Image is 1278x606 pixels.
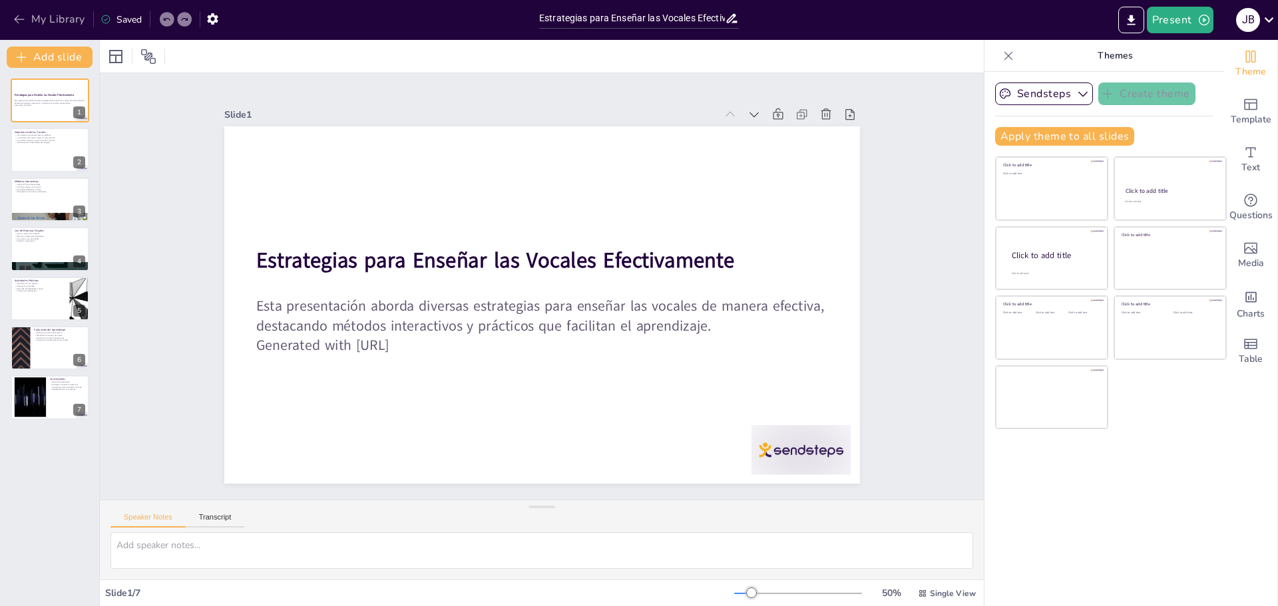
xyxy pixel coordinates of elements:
[1236,8,1260,32] div: j b
[50,388,85,391] p: Adaptabilidad en la enseñanza
[1224,279,1277,327] div: Add charts and graphs
[186,513,245,528] button: Transcript
[1237,307,1265,321] span: Charts
[11,78,89,122] div: 1
[1122,311,1164,315] div: Click to add text
[15,240,85,243] p: Facilita la comprensión
[995,127,1134,146] button: Apply theme to all slides
[73,206,85,218] div: 3
[10,9,91,30] button: My Library
[1235,65,1266,79] span: Theme
[11,227,89,271] div: 4
[1122,301,1217,307] div: Click to add title
[15,237,85,240] p: Uso dinámico en actividades
[1231,112,1271,127] span: Template
[34,332,85,335] p: Evaluación continua del progreso
[15,141,66,144] p: Importancia en el aprendizaje del lenguaje
[1122,232,1217,237] div: Click to add title
[1173,311,1215,315] div: Click to add text
[50,378,85,382] p: Conclusiones
[1236,7,1260,33] button: j b
[34,328,85,332] p: Evaluación del Aprendizaje
[73,255,85,267] div: 4
[1118,7,1144,33] button: Export to PowerPoint
[1224,231,1277,279] div: Add images, graphics, shapes or video
[1003,172,1098,176] div: Click to add text
[1003,311,1033,315] div: Click to add text
[15,188,85,191] p: Actividades adaptadas a niveles
[101,13,142,26] div: Saved
[1241,160,1260,175] span: Text
[1098,82,1195,105] button: Create theme
[7,47,93,68] button: Add slide
[15,235,85,238] p: Recursos visuales para aprendizaje
[875,587,907,599] div: 50 %
[15,183,85,186] p: Juegos facilitan el aprendizaje
[15,130,66,134] p: Importancia de las Vocales
[11,326,89,370] div: 6
[11,178,89,222] div: 3
[930,588,976,599] span: Single View
[256,245,734,274] strong: Estrategias para Enseñar las Vocales Efectivamente
[50,386,85,388] p: Importancia de la evaluación continua
[140,49,156,65] span: Position
[1012,249,1097,261] div: Click to add title
[34,339,85,342] p: Comprensión fundamental de las vocales
[1239,352,1263,367] span: Table
[15,287,66,290] p: Desarrollo de habilidades motoras
[1224,40,1277,88] div: Change the overall theme
[105,587,734,599] div: Slide 1 / 7
[1147,7,1213,33] button: Present
[50,384,85,386] p: Estrategias variadas son efectivas
[73,404,85,416] div: 7
[15,190,85,193] p: Participación activa de los estudiantes
[1068,311,1098,315] div: Click to add text
[11,128,89,172] div: 2
[15,104,85,107] p: Generated with [URL]
[15,285,66,287] p: Fomenta la creatividad
[1224,88,1277,136] div: Add ready made slides
[256,335,827,355] p: Generated with [URL]
[224,108,716,121] div: Slide 1
[34,337,85,339] p: Motivación a través de evaluaciones
[15,134,66,136] p: Las vocales son esenciales para las palabras
[539,9,725,28] input: Insert title
[15,136,66,139] p: La enseñanza de vocales mejora la comunicación
[1003,301,1098,307] div: Click to add title
[995,82,1093,105] button: Sendsteps
[15,229,85,233] p: Uso de Recursos Visuales
[11,277,89,321] div: 5
[1125,200,1213,204] div: Click to add text
[1126,187,1214,195] div: Click to add title
[73,354,85,366] div: 6
[256,296,827,335] p: Esta presentación aborda diversas estrategias para enseñar las vocales de manera efectiva, destac...
[34,334,85,337] p: Identificación de áreas de mejora
[15,282,66,285] p: Interacción con el material
[73,305,85,317] div: 5
[105,46,126,67] div: Layout
[15,289,66,292] p: Promueve la colaboración
[73,106,85,118] div: 1
[1238,256,1264,271] span: Media
[1224,327,1277,375] div: Add a table
[1224,184,1277,231] div: Get real-time input from your audience
[50,381,85,384] p: Mejora del aprendizaje
[1012,271,1096,275] div: Click to add body
[1036,311,1066,315] div: Click to add text
[15,138,66,141] p: Las vocales ayudan en la pronunciación y lectura
[110,513,186,528] button: Speaker Notes
[1224,136,1277,184] div: Add text boxes
[15,186,85,188] p: Canciones mejoran la memoria
[15,279,66,283] p: Actividades Prácticas
[73,156,85,168] div: 2
[15,100,85,104] p: Esta presentación aborda diversas estrategias para enseñar las vocales de manera efectiva, destac...
[11,375,89,419] div: 7
[1019,40,1211,72] p: Themes
[15,180,85,184] p: Métodos Interactivos
[15,93,74,96] strong: Estrategias para Enseñar las Vocales Efectivamente
[15,233,85,235] p: Asociar vocales con imágenes
[1229,208,1273,223] span: Questions
[1003,162,1098,168] div: Click to add title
